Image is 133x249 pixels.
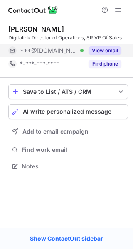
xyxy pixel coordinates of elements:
button: Reveal Button [89,46,121,55]
button: save-profile-one-click [8,84,128,99]
button: Reveal Button [89,60,121,68]
a: Show ContactOut sidebar [22,232,111,245]
img: ContactOut v5.3.10 [8,5,58,15]
div: Save to List / ATS / CRM [23,88,113,95]
span: Add to email campaign [22,128,89,135]
div: [PERSON_NAME] [8,25,64,33]
button: Notes [8,161,128,172]
span: AI write personalized message [23,108,111,115]
button: Add to email campaign [8,124,128,139]
div: Digitalink Director of Operations, SR VP Of Sales [8,34,128,41]
span: ***@[DOMAIN_NAME] [20,47,77,54]
button: AI write personalized message [8,104,128,119]
span: Notes [22,163,125,170]
span: Find work email [22,146,125,154]
button: Find work email [8,144,128,156]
